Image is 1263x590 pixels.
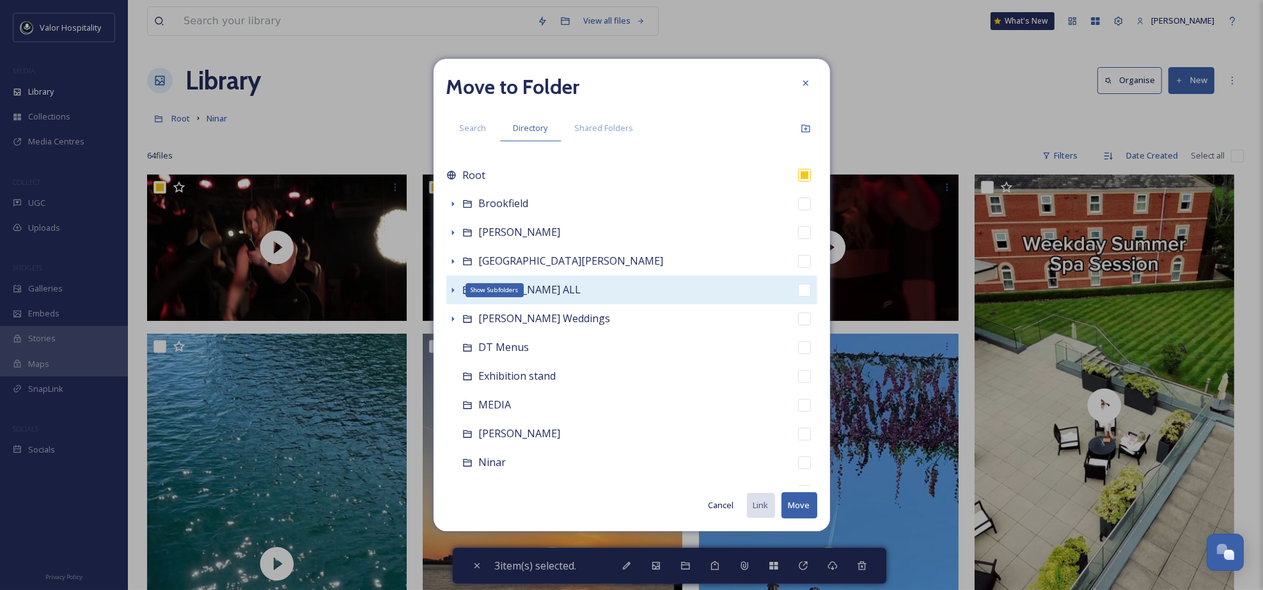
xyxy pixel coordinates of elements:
[463,167,486,183] span: Root
[479,426,561,440] span: [PERSON_NAME]
[479,254,664,268] span: [GEOGRAPHIC_DATA][PERSON_NAME]
[479,369,556,383] span: Exhibition stand
[479,311,611,325] span: [PERSON_NAME] Weddings
[781,492,817,518] button: Move
[747,493,775,518] button: Link
[446,72,580,102] h2: Move to Folder
[479,283,581,297] span: [PERSON_NAME] ALL
[479,196,529,210] span: Brookfield
[479,455,506,469] span: Ninar
[479,484,569,498] span: Stables New menu
[460,122,487,134] span: Search
[1207,534,1244,571] button: Open Chat
[702,493,741,518] button: Cancel
[514,122,548,134] span: Directory
[479,225,561,239] span: [PERSON_NAME]
[479,340,530,354] span: DT Menus
[575,122,634,134] span: Shared Folders
[479,398,512,412] span: MEDIA
[466,283,524,297] div: Show Subfolders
